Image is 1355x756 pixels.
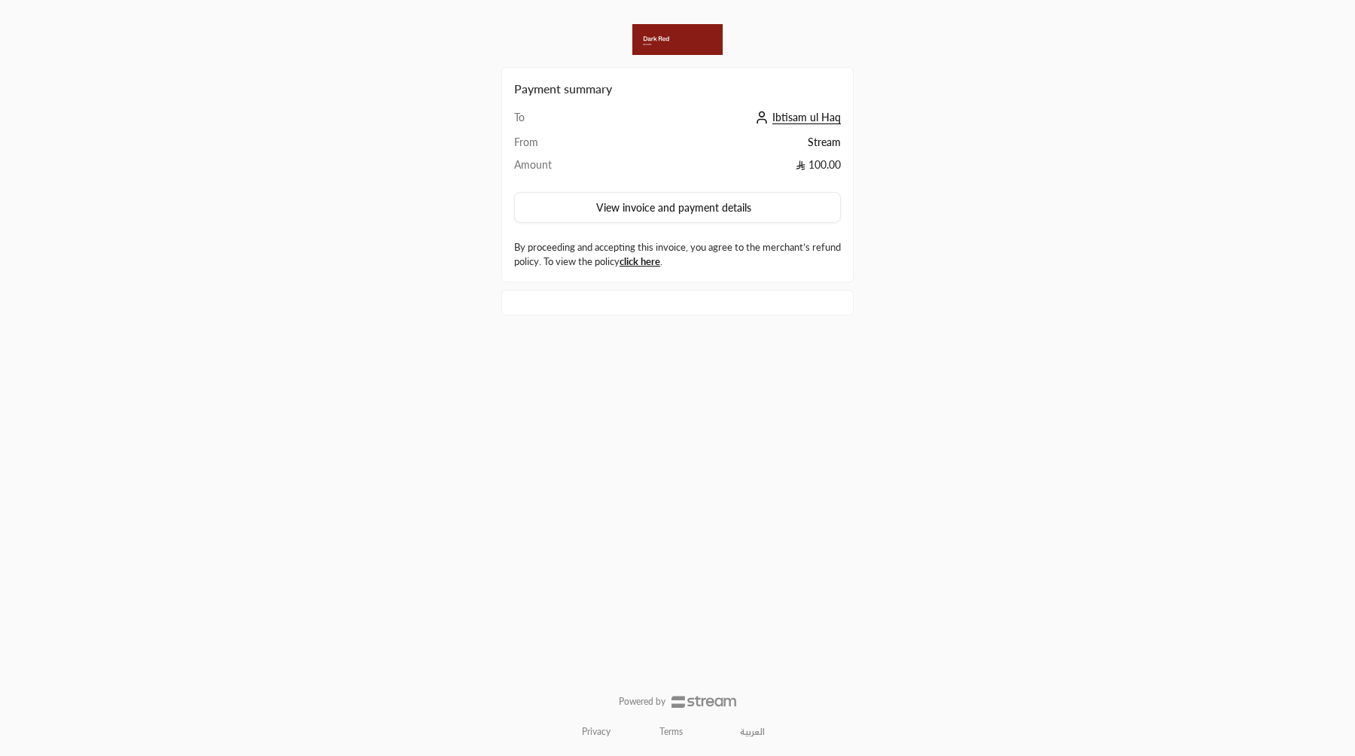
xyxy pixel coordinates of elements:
td: From [514,135,611,157]
a: العربية [732,720,773,744]
a: click here [620,255,660,267]
td: Amount [514,157,611,180]
label: By proceeding and accepting this invoice, you agree to the merchant’s refund policy. To view the ... [514,240,841,270]
a: Ibtisam ul Haq [751,111,841,123]
img: Company Logo [632,24,723,55]
h2: Payment summary [514,80,841,98]
span: Ibtisam ul Haq [772,111,841,124]
p: Powered by [619,696,665,708]
a: Privacy [582,726,611,738]
button: View invoice and payment details [514,192,841,224]
td: To [514,110,611,135]
a: Terms [659,726,683,738]
td: Stream [611,135,841,157]
td: 100.00 [611,157,841,180]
